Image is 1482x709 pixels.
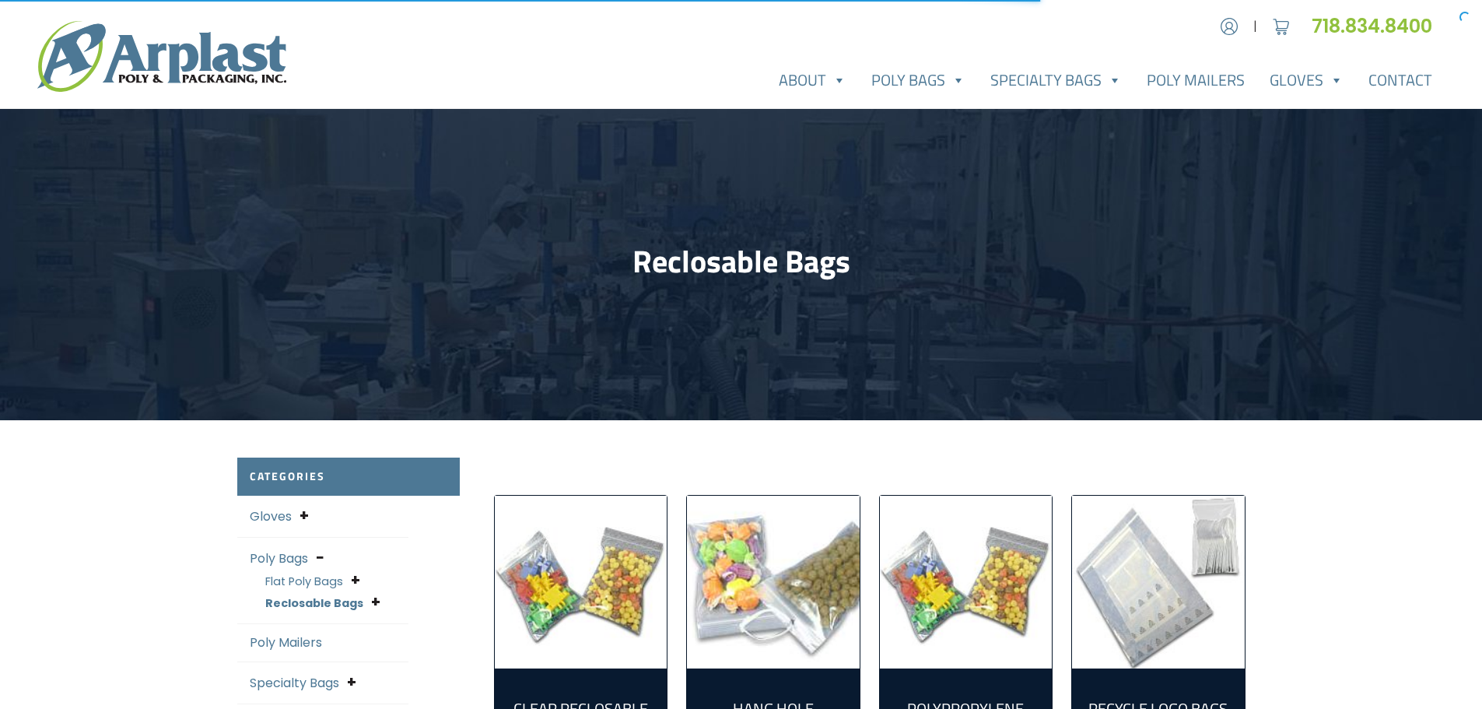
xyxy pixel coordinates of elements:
a: Poly Bags [250,549,308,567]
a: Specialty Bags [250,674,339,692]
a: Gloves [250,507,292,525]
a: Poly Bags [859,65,978,96]
a: Poly Mailers [1134,65,1257,96]
h1: Reclosable Bags [237,243,1246,280]
a: Gloves [1257,65,1356,96]
img: Polypropylene Reclosable Bags [880,496,1053,669]
span: | [1253,17,1257,36]
a: Specialty Bags [978,65,1134,96]
a: Visit product category Hang Hole Reclosable Bags [687,496,860,669]
a: Visit product category Clear Reclosable Poly Bags [495,496,667,669]
a: Contact [1356,65,1445,96]
a: Visit product category Polypropylene Reclosable Bags [880,496,1053,669]
a: About [766,65,859,96]
img: logo [37,21,286,92]
img: Recycle Logo Bags [1072,496,1245,669]
h2: Categories [237,458,460,496]
a: Visit product category Recycle Logo Bags [1072,496,1245,669]
a: 718.834.8400 [1312,13,1445,39]
a: Poly Mailers [250,634,322,651]
a: Reclosable Bags [265,595,363,611]
img: Hang Hole Reclosable Bags [687,496,860,669]
a: Flat Poly Bags [265,574,343,589]
img: Clear Reclosable Poly Bags [495,496,667,669]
